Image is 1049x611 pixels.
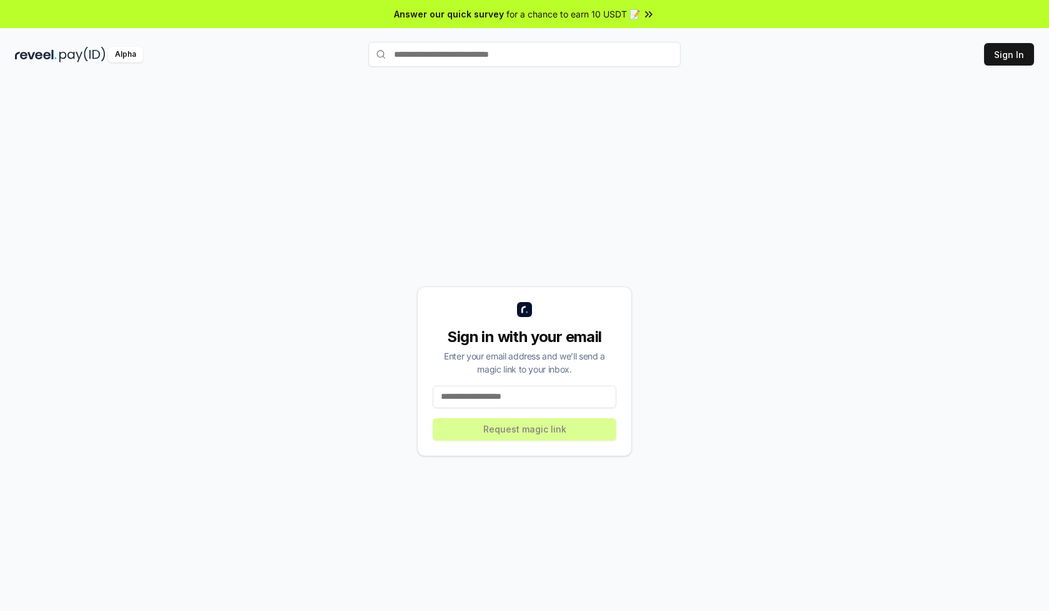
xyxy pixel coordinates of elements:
[984,43,1034,66] button: Sign In
[394,7,504,21] span: Answer our quick survey
[506,7,640,21] span: for a chance to earn 10 USDT 📝
[59,47,106,62] img: pay_id
[517,302,532,317] img: logo_small
[433,327,616,347] div: Sign in with your email
[108,47,143,62] div: Alpha
[433,349,616,376] div: Enter your email address and we’ll send a magic link to your inbox.
[15,47,57,62] img: reveel_dark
